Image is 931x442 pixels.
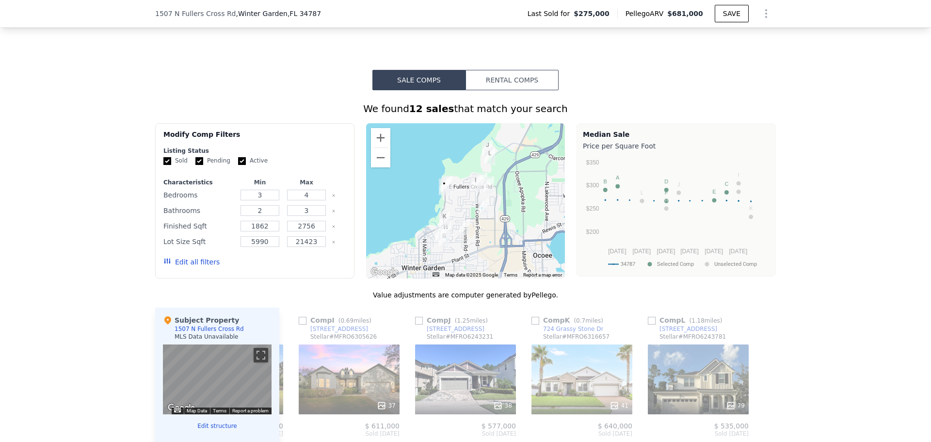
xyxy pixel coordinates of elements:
[749,205,753,211] text: K
[232,408,269,413] a: Report a problem
[332,240,336,244] button: Clear
[439,179,449,195] div: 1507 N Fullers Cross Rd
[415,315,492,325] div: Comp J
[714,261,757,267] text: Unselected Comp
[477,173,487,189] div: 1674 Victoria Way
[478,199,489,215] div: 1212 Hunterman Ln
[155,102,776,115] div: We found that match your search
[445,272,498,278] span: Map data ©2025 Google
[369,266,401,278] a: Open this area in Google Maps (opens a new window)
[299,315,375,325] div: Comp I
[236,9,321,18] span: , Winter Garden
[238,157,268,165] label: Active
[664,179,668,184] text: D
[583,139,770,153] div: Price per Square Foot
[335,317,375,324] span: ( miles)
[187,408,207,414] button: Map Data
[163,157,188,165] label: Sold
[543,325,603,333] div: 724 Grassy Stone Dr
[724,181,728,187] text: C
[310,325,368,333] div: [STREET_ADDRESS]
[738,172,739,178] text: I
[427,325,484,333] div: [STREET_ADDRESS]
[195,157,230,165] label: Pending
[665,190,668,196] text: F
[332,225,336,229] button: Clear
[238,157,246,165] input: Active
[285,179,328,186] div: Max
[155,290,776,300] div: Value adjustments are computer generated by Pellego .
[409,103,454,115] strong: 12 sales
[659,333,726,341] div: Stellar # MFRO6243781
[427,333,493,341] div: Stellar # MFRO6243231
[685,317,726,324] span: ( miles)
[586,159,599,166] text: $350
[459,219,470,235] div: 459 Millwood Pl
[648,325,717,333] a: [STREET_ADDRESS]
[175,333,239,341] div: MLS Data Unavailable
[482,422,516,430] span: $ 577,000
[680,248,699,255] text: [DATE]
[641,190,643,196] text: L
[543,333,610,341] div: Stellar # MFRO6316657
[714,422,749,430] span: $ 535,000
[583,130,770,139] div: Median Sale
[163,422,272,430] button: Edit structure
[586,229,599,235] text: $200
[369,266,401,278] img: Google
[632,248,651,255] text: [DATE]
[608,248,626,255] text: [DATE]
[163,157,171,165] input: Sold
[677,181,680,187] text: J
[163,179,235,186] div: Characteristics
[377,401,396,410] div: 37
[621,261,635,267] text: 34787
[213,408,226,413] a: Terms (opens in new tab)
[626,9,668,18] span: Pellego ARV
[737,180,741,186] text: G
[583,153,770,274] svg: A chart.
[726,401,745,410] div: 79
[504,272,517,278] a: Terms (opens in new tab)
[729,248,748,255] text: [DATE]
[163,315,239,325] div: Subject Property
[433,272,439,277] button: Keyboard shortcuts
[598,422,632,430] span: $ 640,000
[371,128,390,147] button: Zoom in
[340,317,353,324] span: 0.69
[372,70,465,90] button: Sale Comps
[657,248,675,255] text: [DATE]
[435,226,446,243] div: 637 Courtlea Cove Ave
[163,344,272,414] div: Street View
[175,325,244,333] div: 1507 N Fullers Cross Rd
[667,10,703,17] span: $681,000
[155,9,236,18] span: 1507 N Fullers Cross Rd
[483,177,494,193] div: 1624 Malcolm Pointe Dr
[528,9,574,18] span: Last Sold for
[163,147,346,155] div: Listing Status
[523,272,562,278] a: Report a map error
[163,219,235,233] div: Finished Sqft
[586,205,599,212] text: $250
[604,179,607,184] text: B
[371,148,390,167] button: Zoom out
[165,402,197,414] a: Open this area in Google Maps (opens a new window)
[451,317,492,324] span: ( miles)
[332,194,336,197] button: Clear
[254,348,268,362] button: Toggle fullscreen view
[457,317,470,324] span: 1.25
[610,401,628,410] div: 41
[659,325,717,333] div: [STREET_ADDRESS]
[174,408,181,412] button: Keyboard shortcuts
[712,189,716,195] text: E
[299,430,400,438] span: Sold [DATE]
[570,317,607,324] span: ( miles)
[442,176,452,192] div: 1538 Coluso Dr
[299,325,368,333] a: [STREET_ADDRESS]
[439,231,449,247] div: 432 Valley View Dr
[439,212,450,228] div: 724 Grassy Stone Dr
[163,257,220,267] button: Edit all filters
[195,157,203,165] input: Pending
[165,402,197,414] img: Google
